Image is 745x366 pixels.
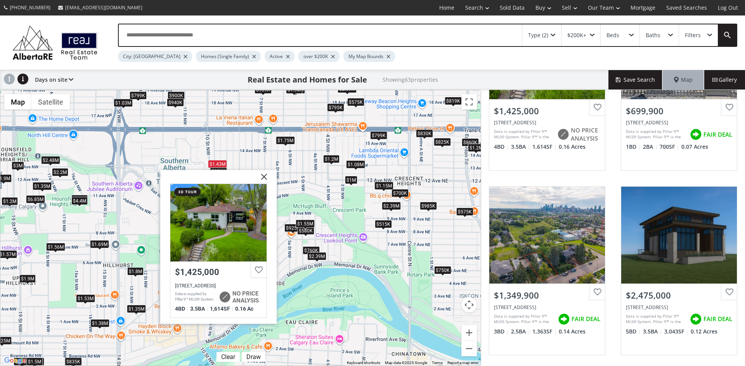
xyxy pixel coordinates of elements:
[33,182,52,190] div: $1.35M
[494,328,509,335] span: 3 BD
[374,181,393,189] div: $1.15M
[461,341,477,356] button: Zoom out
[217,353,240,361] div: Click to clear.
[613,179,745,363] a: $2,475,000[STREET_ADDRESS]Data is supplied by Pillar 9™ MLS® System. Pillar 9™ is the owner of th...
[174,188,201,196] div: 3d tour
[2,197,18,205] div: $1.2M
[626,304,732,311] div: 1736 13 Avenue NW, Calgary, AB T2N1L1
[468,144,484,152] div: $1.2M
[383,77,438,82] h2: Showing 63 properties
[41,156,60,164] div: $2.48M
[303,246,320,254] div: $760K
[688,311,703,327] img: rating icon
[434,137,451,146] div: $825K
[52,168,68,176] div: $2.2M
[54,0,146,15] a: [EMAIL_ADDRESS][DOMAIN_NAME]
[276,136,295,144] div: $1.75M
[127,305,146,313] div: $1.35M
[432,361,443,365] a: Terms
[494,119,600,126] div: 1408 Crescent Road NW, Calgary, AB T2M4B1
[26,195,45,203] div: $6.85M
[175,306,188,312] span: 4 BD
[175,283,262,289] div: 1408 Crescent Road NW, Calgary, AB T2M4B1
[2,356,28,366] img: Google
[19,274,36,282] div: $1.9M
[559,143,586,151] span: 0.16 Acres
[217,289,232,305] img: rating icon
[382,201,401,210] div: $2.39M
[2,356,28,366] a: Open this area in Google Maps (opens a new window)
[286,85,302,93] div: $1.3M
[643,143,658,151] span: 2 BA
[26,357,43,365] div: $1.5M
[31,70,73,89] div: Days on site
[210,306,233,312] span: 1,614 SF
[248,74,367,85] h1: Real Estate and Homes for Sale
[703,315,732,323] span: FAIR DEAL
[307,252,326,260] div: $2.39M
[511,328,530,335] span: 2.5 BA
[528,33,548,38] div: Type (2)
[375,220,392,228] div: $515K
[346,160,365,168] div: $1.08M
[494,313,554,325] div: Data is supplied by Pillar 9™ MLS® System. Pillar 9™ is the owner of the copyright in its MLS® Sy...
[392,189,409,197] div: $700K
[210,167,227,175] div: $970K
[175,267,262,277] div: $1,425,000
[571,126,600,143] span: NO PRICE ANALYSIS
[298,51,340,62] div: over $200K
[196,51,261,62] div: Homes (Single Family)
[447,361,478,365] a: Report a map error
[567,33,586,38] div: $200K+
[385,361,427,365] span: Map data ©2025 Google
[681,143,708,151] span: 0.07 Acres
[265,51,295,62] div: Active
[461,94,477,110] button: Toggle fullscreen view
[338,85,357,93] div: $2.09M
[691,328,717,335] span: 0.12 Acres
[434,266,451,274] div: $750K
[170,184,267,261] div: 1408 Crescent Road NW, Calgary, AB T2M4B1
[297,226,314,234] div: $580K
[555,127,571,142] img: rating icon
[370,131,387,139] div: $799K
[323,155,340,163] div: $1.2M
[208,160,227,168] div: $1.43M
[12,162,24,170] div: $3M
[10,4,50,11] span: [PHONE_NUMBER]
[31,94,70,110] button: Show satellite imagery
[572,315,600,323] span: FAIR DEAL
[461,325,477,340] button: Zoom in
[703,131,732,139] span: FAIR DEAL
[559,328,586,335] span: 0.14 Acres
[242,353,265,361] div: Click to draw.
[244,353,263,361] div: Draw
[664,328,689,335] span: 3,043 SF
[327,103,344,112] div: $795K
[674,76,693,84] span: Map
[646,33,660,38] div: Baths
[416,129,433,137] div: $830K
[347,360,380,366] button: Keyboard shortcuts
[190,306,208,312] span: 3.5 BA
[626,105,732,117] div: $699,900
[511,143,530,151] span: 3.5 BA
[167,98,184,107] div: $940K
[127,267,144,275] div: $1.8M
[532,143,557,151] span: 1,614 SF
[445,97,462,105] div: $819K
[456,208,473,216] div: $575K
[232,290,262,304] span: NO PRICE ANALYSIS
[494,289,600,301] div: $1,349,900
[688,127,703,142] img: rating icon
[235,306,253,312] span: 0.16 Ac
[712,76,737,84] span: Gallery
[704,70,745,89] div: Gallery
[251,170,271,189] img: x.svg
[494,105,600,117] div: $1,425,000
[660,143,679,151] span: 700 SF
[219,353,237,361] div: Clear
[170,184,267,318] a: 3d tour$1,425,000[STREET_ADDRESS]Data is supplied by Pillar 9™ MLS® System. Pillar 9™ is the owne...
[626,289,732,301] div: $2,475,000
[420,202,437,210] div: $985K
